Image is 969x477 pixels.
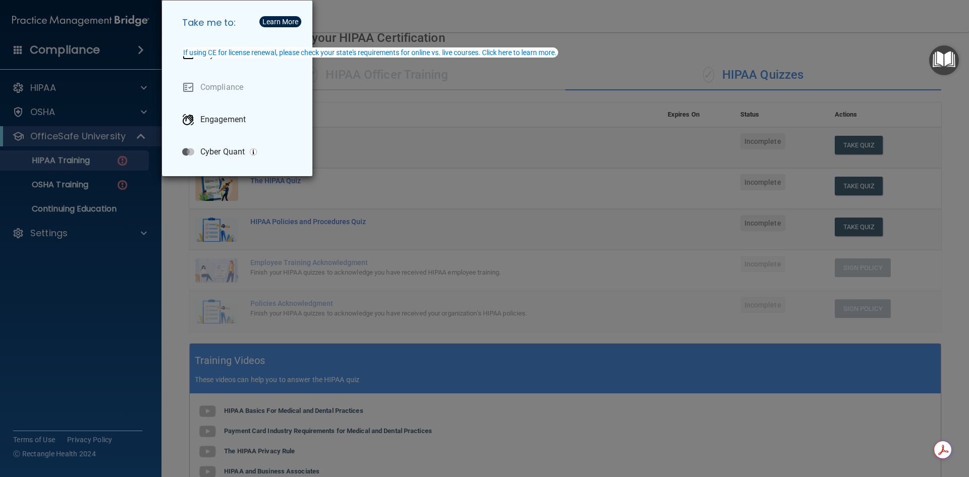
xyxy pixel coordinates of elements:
p: Engagement [200,115,246,125]
a: Payments [174,41,304,69]
h5: Take me to: [174,9,304,37]
button: Open Resource Center [929,45,959,75]
div: Learn More [262,18,298,25]
a: Engagement [174,105,304,134]
button: Learn More [259,16,301,27]
a: Cyber Quant [174,138,304,166]
p: Cyber Quant [200,147,245,157]
button: If using CE for license renewal, please check your state's requirements for online vs. live cours... [182,47,558,58]
iframe: Drift Widget Chat Controller [794,405,957,446]
a: Compliance [174,73,304,101]
div: If using CE for license renewal, please check your state's requirements for online vs. live cours... [183,49,557,56]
